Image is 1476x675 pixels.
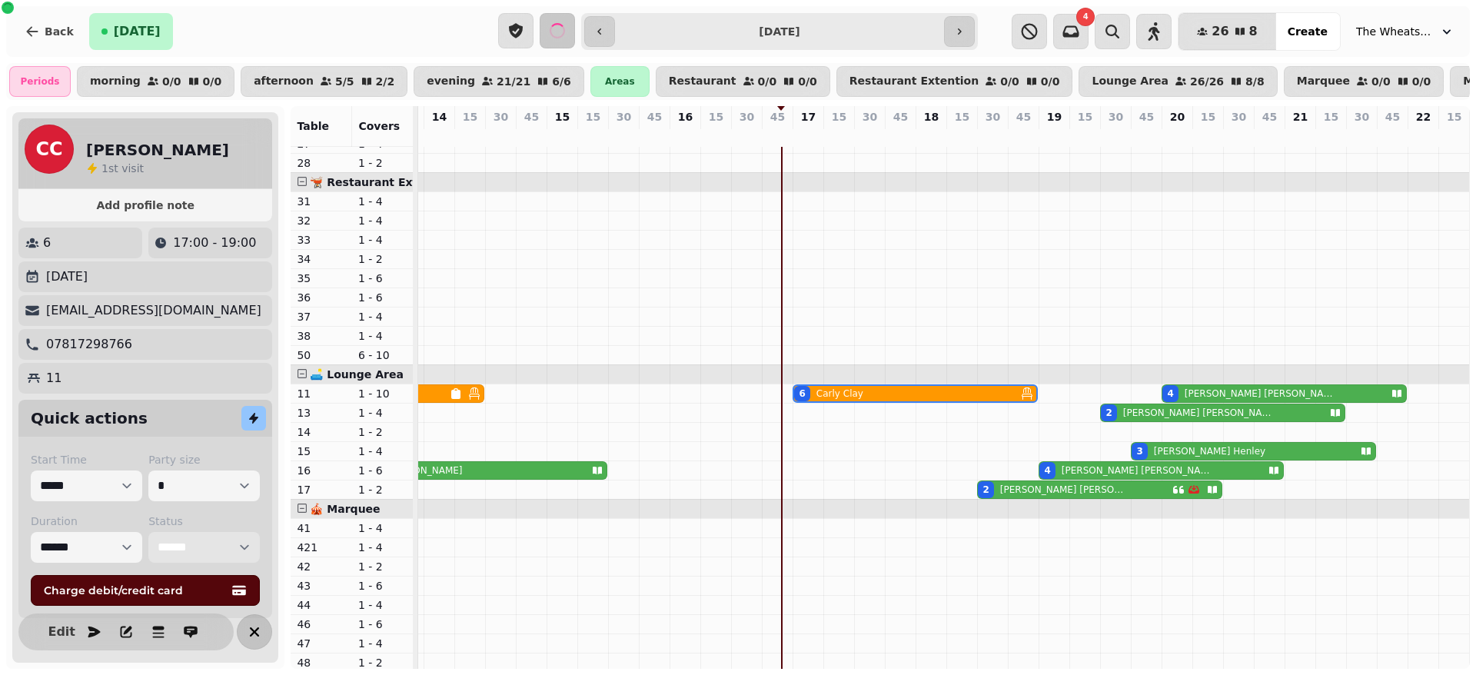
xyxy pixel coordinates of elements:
p: 22 [1416,109,1431,125]
p: 15 [709,109,723,125]
span: Edit [52,626,71,638]
p: 0 [833,128,845,143]
p: 18 [924,109,939,125]
p: 15 [586,109,600,125]
div: 4 [1167,387,1173,400]
p: 4 [1171,128,1183,143]
p: 1 - 6 [358,578,407,594]
p: 0 / 0 [1412,76,1431,87]
p: Marquee [1297,75,1350,88]
p: 6 [802,128,814,143]
h2: [PERSON_NAME] [86,139,229,161]
div: Areas [590,66,650,97]
p: 32 [297,213,346,228]
p: 1 - 4 [358,213,407,228]
button: morning0/00/0 [77,66,234,97]
button: Back [12,13,86,50]
p: 6 - 10 [358,347,407,363]
p: 14 [432,109,447,125]
p: 30 [1232,109,1246,125]
p: 16 [297,463,346,478]
p: 1 - 4 [358,636,407,651]
p: 1 - 6 [358,463,407,478]
div: 4 [1044,464,1050,477]
p: 421 [297,540,346,555]
p: 20 [1170,109,1185,125]
p: 0 [1448,128,1461,143]
p: 0 [1232,128,1245,143]
p: 14 [297,424,346,440]
p: 0 [648,128,660,143]
div: 6 [799,387,805,400]
p: 0 / 0 [203,76,222,87]
label: Status [148,514,260,529]
p: 0 / 0 [758,76,777,87]
p: 50 [297,347,346,363]
div: 2 [982,484,989,496]
p: 0 [679,128,691,143]
button: The Wheatsheaf [1347,18,1464,45]
span: Create [1288,26,1328,37]
p: 42 [297,559,346,574]
span: 8 [1249,25,1258,38]
p: 17 [297,482,346,497]
p: 1 - 2 [358,559,407,574]
p: [EMAIL_ADDRESS][DOMAIN_NAME] [46,301,261,320]
p: 0 [1202,128,1214,143]
div: Periods [9,66,71,97]
p: 17:00 - 19:00 [173,234,256,252]
p: 28 [297,155,346,171]
span: Back [45,26,74,37]
p: 1 - 4 [358,232,407,248]
button: Restaurant Extention0/00/0 [836,66,1073,97]
p: [PERSON_NAME] [PERSON_NAME] [1123,407,1272,419]
p: 1 - 4 [358,520,407,536]
span: [DATE] [114,25,161,38]
span: Table [297,120,329,132]
p: 0 / 0 [1000,76,1019,87]
p: 0 [710,128,722,143]
button: [DATE] [89,13,173,50]
p: 45 [647,109,662,125]
p: 0 [956,128,968,143]
span: CC [35,140,62,158]
p: evening [427,75,475,88]
p: 0 / 0 [1371,76,1391,87]
p: 1 - 6 [358,290,407,305]
p: 33 [297,232,346,248]
div: 3 [1136,445,1142,457]
p: 0 [771,128,783,143]
p: 45 [1262,109,1277,125]
p: 0 [863,128,876,143]
p: 6 [43,234,51,252]
p: 0 [740,128,753,143]
p: 38 [297,328,346,344]
p: [PERSON_NAME] [386,464,463,477]
p: 45 [1016,109,1031,125]
p: [PERSON_NAME] [PERSON_NAME] [1062,464,1211,477]
p: 0 / 0 [1041,76,1060,87]
button: afternoon5/52/2 [241,66,407,97]
label: Party size [148,452,260,467]
p: 0 [1325,128,1337,143]
p: 30 [494,109,508,125]
p: [DATE] [46,268,88,286]
p: 47 [297,636,346,651]
p: 45 [770,109,785,125]
p: 46 [297,617,346,632]
span: Covers [358,120,400,132]
p: 0 [1294,128,1306,143]
p: [PERSON_NAME] [PERSON_NAME] [1185,387,1334,400]
p: 30 [986,109,1000,125]
p: 2 [986,128,999,143]
p: 15 [1324,109,1338,125]
p: 45 [1139,109,1154,125]
p: 1 - 10 [358,386,407,401]
label: Duration [31,514,142,529]
p: 41 [297,520,346,536]
p: 1 - 6 [358,617,407,632]
p: 45 [1385,109,1400,125]
button: evening21/216/6 [414,66,584,97]
p: 45 [893,109,908,125]
p: 30 [740,109,754,125]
